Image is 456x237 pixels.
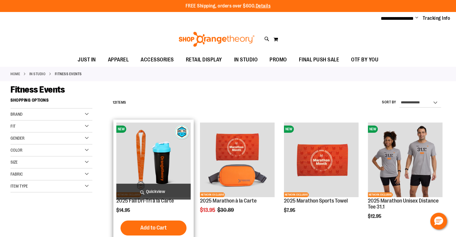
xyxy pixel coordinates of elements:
span: Gender [10,136,25,141]
button: Hello, have a question? Let’s chat. [430,213,447,230]
img: Shop Orangetheory [178,32,255,47]
span: NETWORK EXCLUSIVE [200,192,225,197]
span: IN STUDIO [234,53,258,67]
span: 12 [113,100,116,105]
button: Account menu [415,15,418,21]
a: 2025 Marathon à la Carte [200,198,256,204]
img: 2025 Marathon Sports Towel [284,123,359,197]
a: PROMO [264,53,293,67]
a: 2025 Fall Dri-Tri à la CarteNEWNETWORK EXCLUSIVE [116,123,191,198]
span: NETWORK EXCLUSIVE [284,192,309,197]
a: IN STUDIO [29,71,46,77]
span: $13.95 [200,207,216,213]
span: APPAREL [108,53,129,67]
a: FINAL PUSH SALE [293,53,345,67]
a: 2025 Marathon à la CarteNETWORK EXCLUSIVE [200,123,275,198]
span: ACCESSORIES [141,53,174,67]
strong: Shopping Options [10,95,92,108]
span: Fit [10,124,16,129]
div: product [197,120,278,228]
img: 2025 Marathon à la Carte [200,123,275,197]
a: OTF BY YOU [345,53,384,67]
strong: Fitness Events [55,71,82,77]
img: 2025 Marathon Unisex Distance Tee 31.1 [368,123,443,197]
a: 2025 Marathon Sports TowelNEWNETWORK EXCLUSIVE [284,123,359,198]
div: product [281,120,362,228]
span: $7.95 [284,208,296,213]
a: JUST IN [72,53,102,67]
button: Add to Cart [121,221,186,236]
span: PROMO [270,53,287,67]
a: RETAIL DISPLAY [180,53,228,67]
a: Home [10,71,20,77]
span: Add to Cart [140,224,167,231]
a: Quickview [116,184,191,200]
p: FREE Shipping, orders over $600. [186,3,271,10]
span: Fabric [10,172,23,176]
span: JUST IN [78,53,96,67]
span: Size [10,160,18,164]
span: NEW [116,126,126,133]
span: $12.95 [368,214,382,219]
a: IN STUDIO [228,53,264,67]
span: $30.89 [217,207,234,213]
div: product [365,120,446,234]
a: 2025 Marathon Sports Towel [284,198,348,204]
span: FINAL PUSH SALE [299,53,339,67]
a: 2025 Marathon Unisex Distance Tee 31.1 [368,198,439,210]
span: NETWORK EXCLUSIVE [368,192,393,197]
h2: Items [113,98,126,107]
a: ACCESSORIES [135,53,180,67]
span: NEW [284,126,294,133]
span: RETAIL DISPLAY [186,53,222,67]
span: Item Type [10,184,28,188]
span: OTF BY YOU [351,53,378,67]
span: Color [10,148,22,153]
span: $14.95 [116,208,131,213]
a: 2025 Fall Dri-Tri à la Carte [116,198,174,204]
span: NEW [368,126,378,133]
img: 2025 Fall Dri-Tri à la Carte [116,123,191,197]
span: Brand [10,112,22,117]
a: Details [256,3,271,9]
a: Tracking Info [423,15,450,22]
a: 2025 Marathon Unisex Distance Tee 31.1NEWNETWORK EXCLUSIVE [368,123,443,198]
label: Sort By [382,100,396,105]
span: Fitness Events [10,84,65,95]
a: APPAREL [102,53,135,67]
